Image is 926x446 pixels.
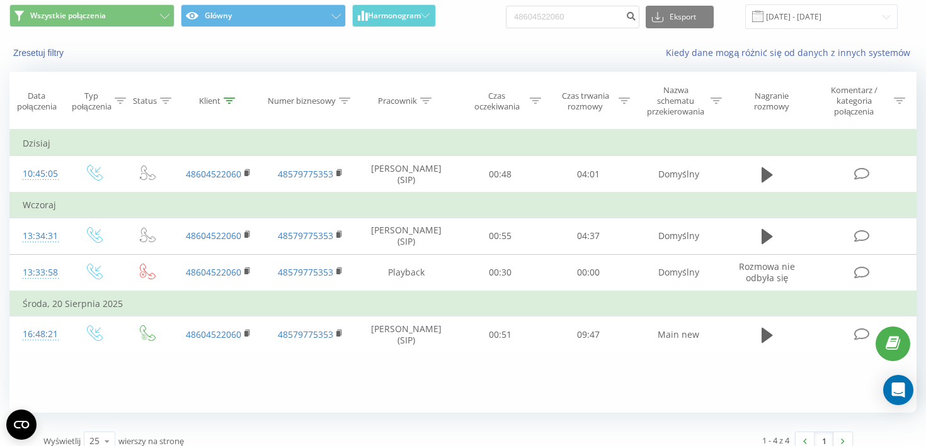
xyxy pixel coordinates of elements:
div: 13:33:58 [23,260,54,285]
div: Open Intercom Messenger [883,375,913,405]
td: Playback [357,254,455,291]
div: 16:48:21 [23,322,54,347]
td: 00:00 [544,254,632,291]
a: Kiedy dane mogą różnić się od danych z innych systemów [666,47,917,59]
td: Main new [632,316,724,353]
div: Komentarz / kategoria połączenia [817,85,891,117]
div: Nagranie rozmowy [736,91,807,112]
button: Eksport [646,6,714,28]
td: Wczoraj [10,192,917,218]
input: Wyszukiwanie według numeru [506,6,639,28]
div: Nazwa schematu przekierowania [644,85,707,117]
span: Wszystkie połączenia [30,11,106,21]
td: [PERSON_NAME] (SIP) [357,316,455,353]
td: Domyślny [632,254,724,291]
a: 48579775353 [278,168,333,180]
div: Numer biznesowy [268,96,336,106]
td: 00:51 [455,316,544,353]
td: 04:01 [544,156,632,193]
button: Główny [181,4,346,27]
td: 04:37 [544,218,632,254]
td: 09:47 [544,316,632,353]
td: Środa, 20 Sierpnia 2025 [10,291,917,316]
button: Open CMP widget [6,410,37,440]
a: 48604522060 [186,230,241,242]
div: 10:45:05 [23,162,54,186]
div: Status [133,96,157,106]
td: 00:48 [455,156,544,193]
div: Typ połączenia [72,91,111,112]
span: Rozmowa nie odbyła się [739,260,795,284]
button: Harmonogram [352,4,436,27]
td: Domyślny [632,156,724,193]
div: 13:34:31 [23,224,54,248]
td: 00:30 [455,254,544,291]
td: Domyślny [632,218,724,254]
div: Czas trwania rozmowy [556,91,615,112]
a: 48604522060 [186,328,241,340]
td: Dzisiaj [10,131,917,156]
td: 00:55 [455,218,544,254]
a: 48579775353 [278,230,333,242]
span: Harmonogram [368,11,421,20]
a: 48604522060 [186,266,241,278]
div: Data połączenia [10,91,63,112]
div: Czas oczekiwania [467,91,527,112]
td: [PERSON_NAME] (SIP) [357,218,455,254]
a: 48604522060 [186,168,241,180]
a: 48579775353 [278,328,333,340]
a: 48579775353 [278,266,333,278]
div: Klient [199,96,220,106]
td: [PERSON_NAME] (SIP) [357,156,455,193]
button: Wszystkie połączenia [9,4,174,27]
button: Zresetuj filtry [9,47,70,59]
div: Pracownik [378,96,417,106]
